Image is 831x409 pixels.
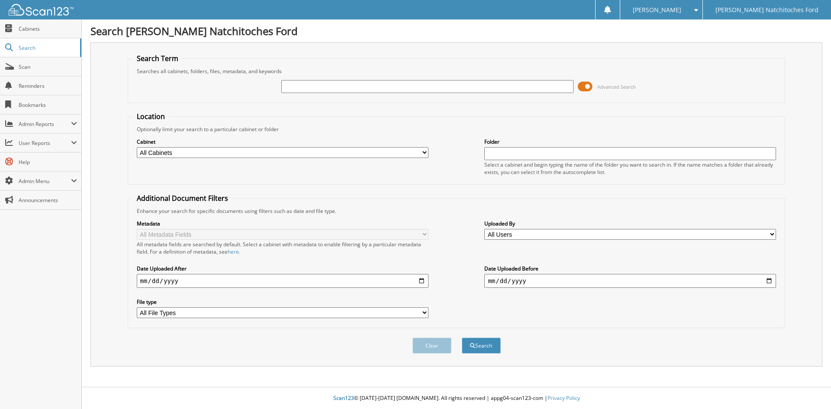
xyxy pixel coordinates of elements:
[633,7,681,13] span: [PERSON_NAME]
[484,220,776,227] label: Uploaded By
[137,241,428,255] div: All metadata fields are searched by default. Select a cabinet with metadata to enable filtering b...
[19,82,77,90] span: Reminders
[484,265,776,272] label: Date Uploaded Before
[19,158,77,166] span: Help
[132,54,183,63] legend: Search Term
[548,394,580,402] a: Privacy Policy
[19,63,77,71] span: Scan
[137,274,428,288] input: start
[9,4,74,16] img: scan123-logo-white.svg
[597,84,636,90] span: Advanced Search
[715,7,818,13] span: [PERSON_NAME] Natchitoches Ford
[19,139,71,147] span: User Reports
[82,388,831,409] div: © [DATE]-[DATE] [DOMAIN_NAME]. All rights reserved | appg04-scan123-com |
[90,24,822,38] h1: Search [PERSON_NAME] Natchitoches Ford
[228,248,239,255] a: here
[412,338,451,354] button: Clear
[19,25,77,32] span: Cabinets
[137,138,428,145] label: Cabinet
[132,112,169,121] legend: Location
[484,138,776,145] label: Folder
[132,68,781,75] div: Searches all cabinets, folders, files, metadata, and keywords
[132,193,232,203] legend: Additional Document Filters
[333,394,354,402] span: Scan123
[19,196,77,204] span: Announcements
[19,44,76,52] span: Search
[462,338,501,354] button: Search
[137,265,428,272] label: Date Uploaded After
[484,161,776,176] div: Select a cabinet and begin typing the name of the folder you want to search in. If the name match...
[137,298,428,306] label: File type
[19,177,71,185] span: Admin Menu
[19,120,71,128] span: Admin Reports
[132,126,781,133] div: Optionally limit your search to a particular cabinet or folder
[19,101,77,109] span: Bookmarks
[137,220,428,227] label: Metadata
[484,274,776,288] input: end
[132,207,781,215] div: Enhance your search for specific documents using filters such as date and file type.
